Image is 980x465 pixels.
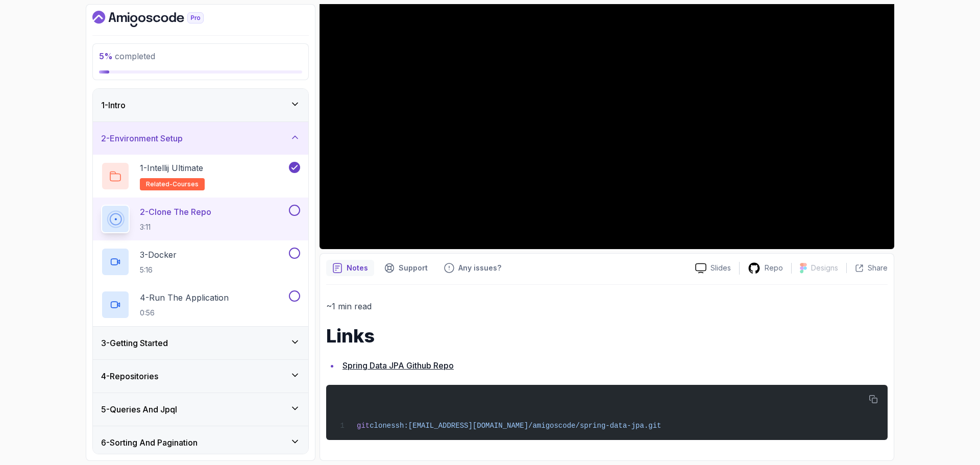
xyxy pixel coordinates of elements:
button: 1-Intro [93,89,308,121]
span: related-courses [146,180,199,188]
p: 0:56 [140,308,229,318]
button: 3-Getting Started [93,327,308,359]
h3: 1 - Intro [101,99,126,111]
span: ssh:[EMAIL_ADDRESS][DOMAIN_NAME]/amigoscode/spring-data-jpa.git [391,422,661,430]
button: 4-Run The Application0:56 [101,290,300,319]
span: git [357,422,370,430]
p: 3:11 [140,222,211,232]
p: ~1 min read [326,299,888,313]
span: completed [99,51,155,61]
p: 4 - Run The Application [140,291,229,304]
a: Slides [687,263,739,274]
button: 3-Docker5:16 [101,248,300,276]
p: 5:16 [140,265,177,275]
button: 2-Clone The Repo3:11 [101,205,300,233]
p: 2 - Clone The Repo [140,206,211,218]
button: 2-Environment Setup [93,122,308,155]
h3: 3 - Getting Started [101,337,168,349]
p: Share [868,263,888,273]
h3: 4 - Repositories [101,370,158,382]
p: Repo [765,263,783,273]
button: 1-Intellij Ultimaterelated-courses [101,162,300,190]
p: Slides [710,263,731,273]
span: 5 % [99,51,113,61]
button: 4-Repositories [93,360,308,393]
span: clone [370,422,391,430]
p: Designs [811,263,838,273]
h1: Links [326,326,888,346]
a: Dashboard [92,11,227,27]
h3: 2 - Environment Setup [101,132,183,144]
p: 3 - Docker [140,249,177,261]
p: 1 - Intellij Ultimate [140,162,203,174]
h3: 6 - Sorting And Pagination [101,436,198,449]
button: 5-Queries And Jpql [93,393,308,426]
a: Repo [740,262,791,275]
button: Share [846,263,888,273]
a: Spring Data JPA Github Repo [342,360,454,371]
h3: 5 - Queries And Jpql [101,403,177,415]
button: 6-Sorting And Pagination [93,426,308,459]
